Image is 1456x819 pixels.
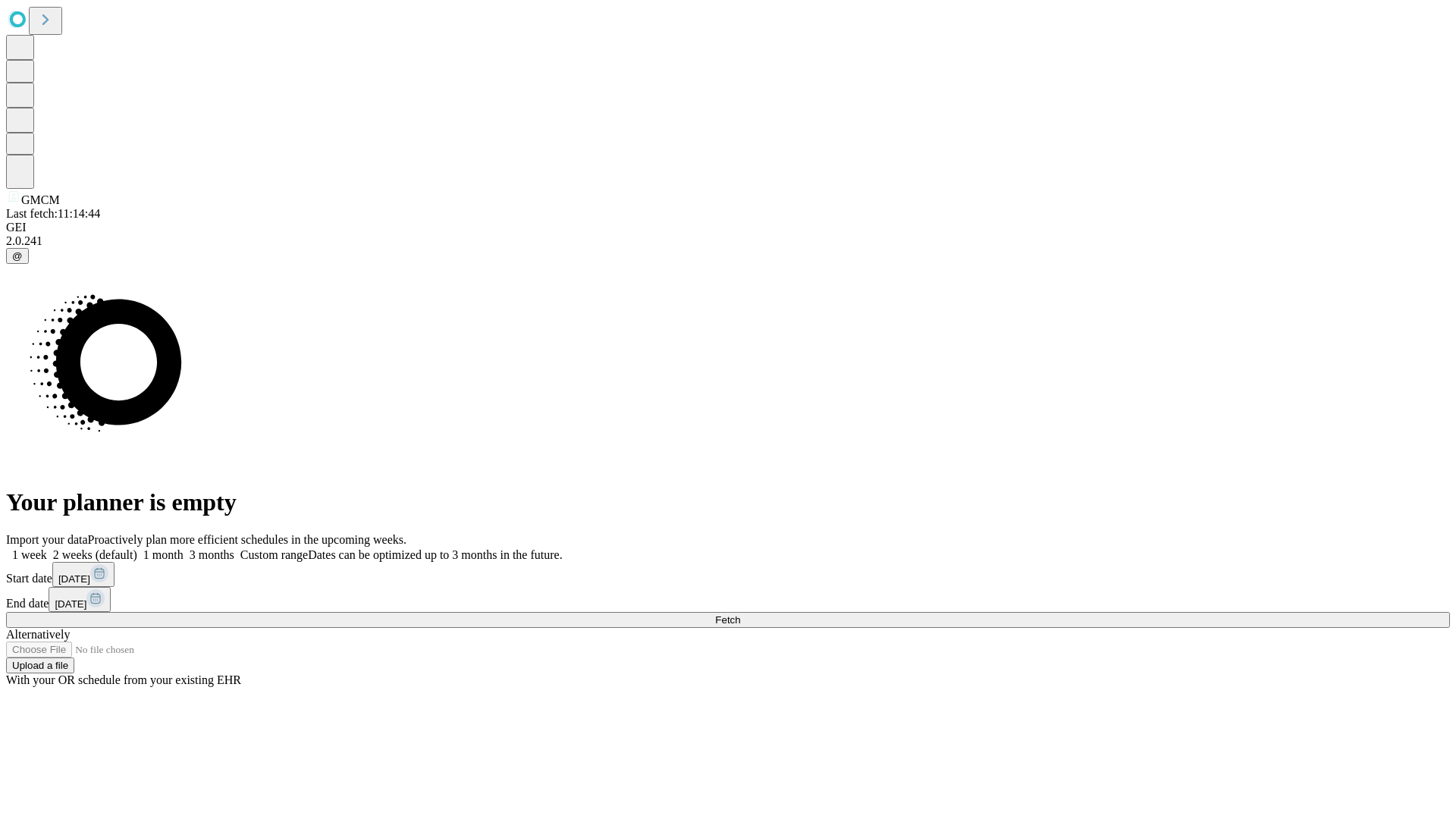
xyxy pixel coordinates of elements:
[240,548,308,561] span: Custom range
[52,562,115,587] button: [DATE]
[308,548,562,561] span: Dates can be optimized up to 3 months in the future.
[190,548,234,561] span: 3 months
[6,628,70,641] span: Alternatively
[55,598,86,610] span: [DATE]
[53,548,137,561] span: 2 weeks (default)
[6,207,100,220] span: Last fetch: 11:14:44
[6,587,1450,612] div: End date
[12,548,47,561] span: 1 week
[6,533,88,546] span: Import your data
[88,533,406,546] span: Proactively plan more efficient schedules in the upcoming weeks.
[6,248,29,264] button: @
[12,250,23,262] span: @
[6,488,1450,516] h1: Your planner is empty
[6,612,1450,628] button: Fetch
[49,587,111,612] button: [DATE]
[58,573,90,585] span: [DATE]
[6,673,241,686] span: With your OR schedule from your existing EHR
[6,657,74,673] button: Upload a file
[6,234,1450,248] div: 2.0.241
[143,548,184,561] span: 1 month
[6,221,1450,234] div: GEI
[715,614,740,626] span: Fetch
[6,562,1450,587] div: Start date
[21,193,60,206] span: GMCM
